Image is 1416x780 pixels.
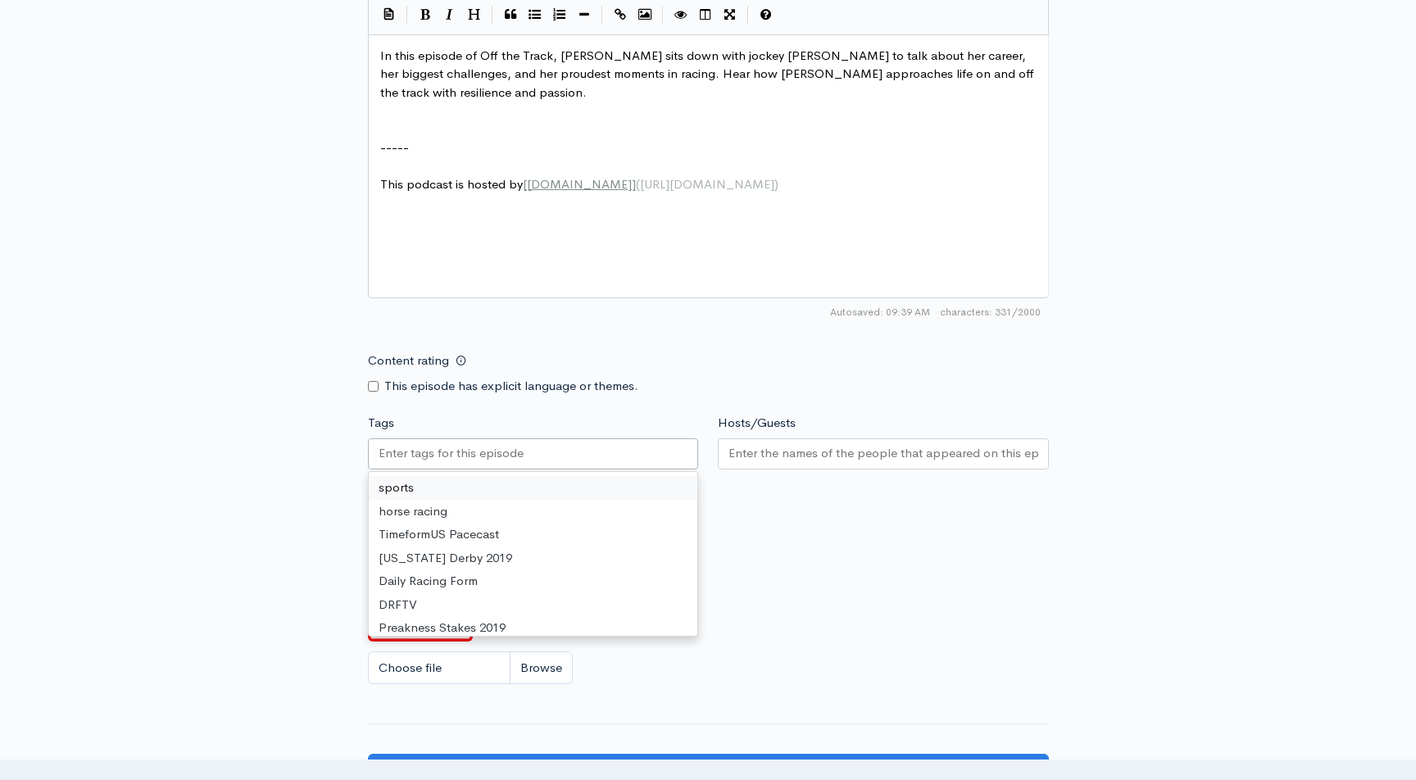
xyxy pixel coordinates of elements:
[523,2,547,27] button: Generic List
[413,2,438,27] button: Bold
[406,6,408,25] i: |
[438,2,462,27] button: Italic
[662,6,664,25] i: |
[718,414,796,433] label: Hosts/Guests
[369,523,698,546] div: TimeformUS Pacecast
[774,176,778,192] span: )
[718,2,742,27] button: Toggle Fullscreen
[369,546,698,570] div: [US_STATE] Derby 2019
[368,514,1049,530] small: If no artwork is selected your default podcast artwork will be used
[498,2,523,27] button: Quote
[384,377,638,396] label: This episode has explicit language or themes.
[632,176,636,192] span: ]
[527,176,632,192] span: [DOMAIN_NAME]
[572,2,597,27] button: Insert Horizontal Line
[747,6,749,25] i: |
[377,1,402,25] button: Insert Show Notes Template
[601,6,603,25] i: |
[640,176,774,192] span: [URL][DOMAIN_NAME]
[669,2,693,27] button: Toggle Preview
[369,500,698,524] div: horse racing
[693,2,718,27] button: Toggle Side by Side
[368,414,394,433] label: Tags
[547,2,572,27] button: Numbered List
[368,344,449,378] label: Content rating
[608,2,633,27] button: Create Link
[462,2,487,27] button: Heading
[369,476,698,500] div: sports
[633,2,657,27] button: Insert Image
[830,305,930,320] span: Autosaved: 09:39 AM
[369,593,698,617] div: DRFTV
[492,6,493,25] i: |
[940,305,1041,320] span: 331/2000
[636,176,640,192] span: (
[380,48,1037,100] span: In this episode of Off the Track, [PERSON_NAME] sits down with jockey [PERSON_NAME] to talk about...
[369,569,698,593] div: Daily Racing Form
[523,176,527,192] span: [
[369,616,698,640] div: Preakness Stakes 2019
[379,444,526,463] input: Enter tags for this episode
[380,139,409,155] span: -----
[380,176,778,192] span: This podcast is hosted by
[754,2,778,27] button: Markdown Guide
[728,444,1038,463] input: Enter the names of the people that appeared on this episode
